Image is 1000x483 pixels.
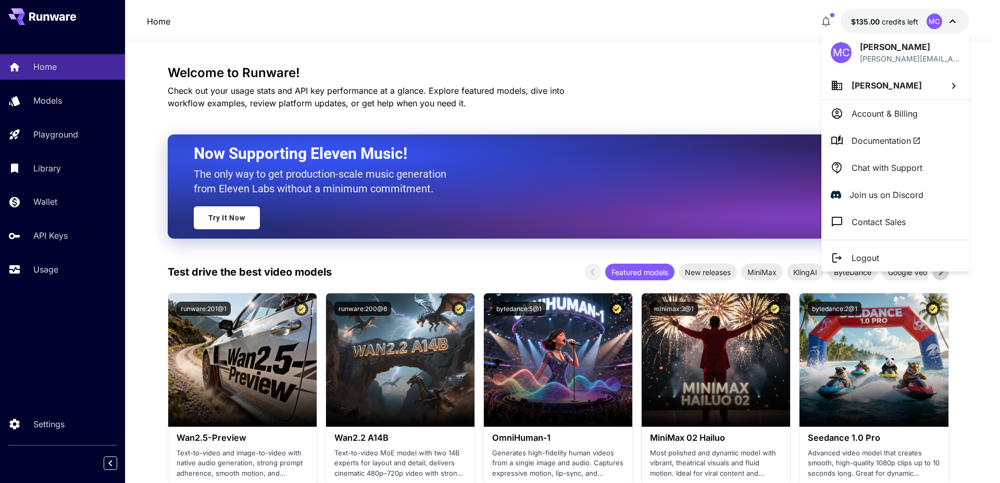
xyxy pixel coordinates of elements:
[860,41,960,53] p: [PERSON_NAME]
[821,71,969,100] button: [PERSON_NAME]
[852,134,921,147] span: Documentation
[852,107,918,120] p: Account & Billing
[849,189,923,201] p: Join us on Discord
[852,162,922,174] p: Chat with Support
[852,252,879,264] p: Logout
[831,42,852,63] div: MC
[860,53,960,64] div: coleman.matt@abc.net.au
[860,53,960,64] p: [PERSON_NAME][EMAIL_ADDRESS][PERSON_NAME][DOMAIN_NAME]
[852,80,922,91] span: [PERSON_NAME]
[852,216,906,228] p: Contact Sales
